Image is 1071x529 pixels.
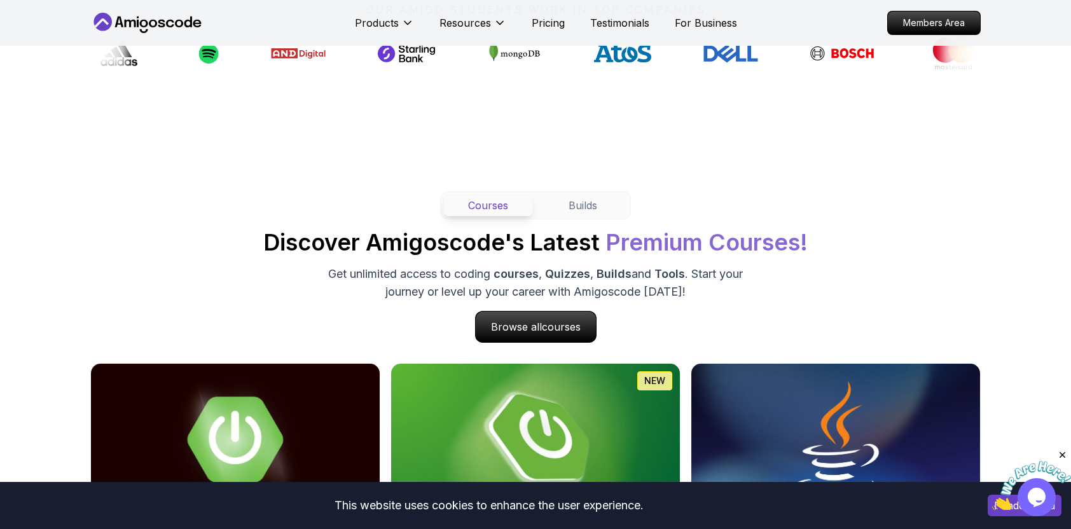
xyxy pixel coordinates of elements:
[439,15,491,31] p: Resources
[992,450,1071,510] iframe: chat widget
[691,364,980,515] img: Java for Developers card
[644,374,665,387] p: NEW
[391,364,680,515] img: Spring Boot for Beginners card
[355,15,414,41] button: Products
[439,15,506,41] button: Resources
[476,312,596,342] p: Browse all
[91,364,380,515] img: Advanced Spring Boot card
[355,15,399,31] p: Products
[590,15,649,31] a: Testimonials
[675,15,737,31] a: For Business
[887,11,981,35] a: Members Area
[538,195,628,216] button: Builds
[597,267,632,280] span: Builds
[322,265,749,301] p: Get unlimited access to coding , , and . Start your journey or level up your career with Amigosco...
[475,311,597,343] a: Browse allcourses
[545,267,590,280] span: Quizzes
[263,230,808,255] h2: Discover Amigoscode's Latest
[605,228,808,256] span: Premium Courses!
[10,491,969,519] div: This website uses cookies to enhance the user experience.
[532,15,565,31] a: Pricing
[888,11,980,34] p: Members Area
[542,320,581,333] span: courses
[988,495,1061,516] button: Accept cookies
[494,267,539,280] span: courses
[443,195,533,216] button: Courses
[654,267,685,280] span: Tools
